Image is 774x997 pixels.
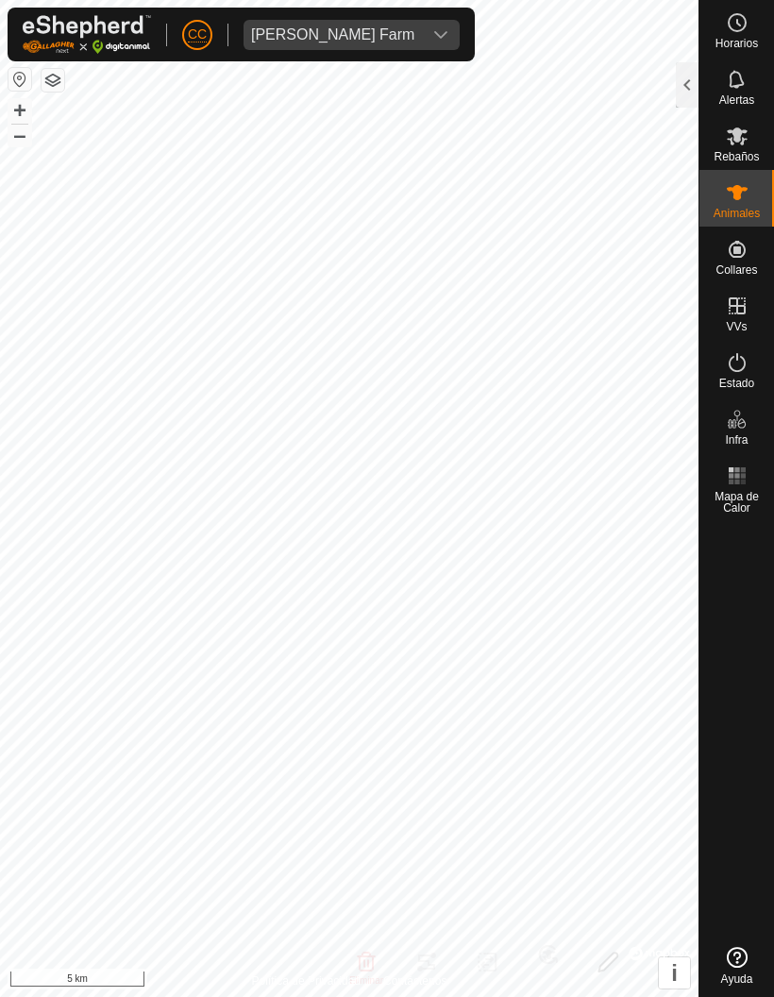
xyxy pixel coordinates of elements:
div: [PERSON_NAME] Farm [251,27,414,42]
span: Rebaños [714,151,759,162]
img: Logo Gallagher [23,15,151,54]
span: Alertas [719,94,754,106]
a: Contáctenos [383,972,446,989]
span: Mapa de Calor [704,491,769,514]
a: Política de Privacidad [252,972,361,989]
span: Ayuda [721,973,753,985]
span: Horarios [715,38,758,49]
span: Collares [715,264,757,276]
span: Infra [725,434,748,446]
a: Ayuda [699,939,774,992]
span: i [671,960,678,986]
span: Animales [714,208,760,219]
button: – [8,124,31,146]
button: Capas del Mapa [42,69,64,92]
button: + [8,99,31,122]
span: Estado [719,378,754,389]
span: VVs [726,321,747,332]
button: i [659,957,690,989]
div: dropdown trigger [422,20,460,50]
button: Restablecer Mapa [8,68,31,91]
span: Alarcia Monja Farm [244,20,422,50]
